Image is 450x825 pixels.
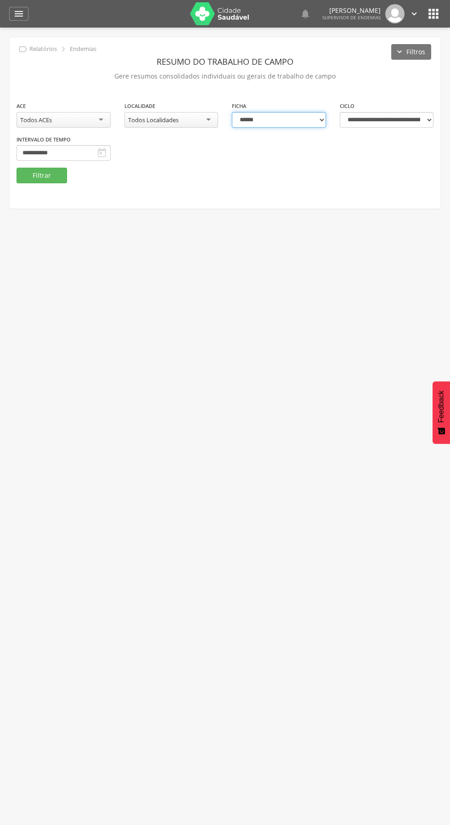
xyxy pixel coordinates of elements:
[20,116,52,124] div: Todos ACEs
[70,45,96,53] p: Endemias
[13,8,24,19] i: 
[300,8,311,19] i: 
[128,116,179,124] div: Todos Localidades
[18,44,28,54] i: 
[124,102,155,110] label: Localidade
[17,102,26,110] label: ACE
[409,9,419,19] i: 
[58,44,68,54] i: 
[17,53,433,70] header: Resumo do Trabalho de Campo
[391,44,431,60] button: Filtros
[300,4,311,23] a: 
[426,6,441,21] i: 
[322,14,381,21] span: Supervisor de Endemias
[433,381,450,444] button: Feedback - Mostrar pesquisa
[9,7,28,21] a: 
[322,7,381,14] p: [PERSON_NAME]
[437,390,445,423] span: Feedback
[17,70,433,83] p: Gere resumos consolidados individuais ou gerais de trabalho de campo
[232,102,246,110] label: Ficha
[29,45,57,53] p: Relatórios
[17,136,71,143] label: Intervalo de Tempo
[340,102,354,110] label: Ciclo
[17,168,67,183] button: Filtrar
[409,4,419,23] a: 
[96,147,107,158] i: 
